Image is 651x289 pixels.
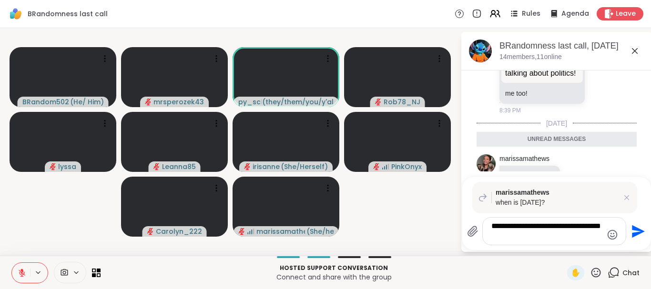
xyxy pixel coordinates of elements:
[156,227,202,236] span: Carolyn_222
[505,89,579,98] p: me too!
[70,97,104,107] span: ( He/ Him )
[477,132,637,147] div: Unread messages
[306,227,334,236] span: ( She/her )
[106,272,561,282] p: Connect and share with the group
[375,99,382,105] span: audio-muted
[477,154,496,173] img: https://sharewell-space-live.sfo3.digitaloceanspaces.com/user-generated/c117ea08-216e-4b1a-83e6-d...
[622,268,640,278] span: Chat
[522,9,540,19] span: Rules
[262,97,334,107] span: ( they/them/you/y'all/i/we )
[106,264,561,272] p: Hosted support conversation
[253,162,280,171] span: irisanne
[147,228,154,235] span: audio-muted
[496,198,618,208] p: when is [DATE]?
[491,221,602,241] textarea: Type your message
[626,220,648,242] button: Send
[384,97,420,107] span: Rob78_NJ
[244,163,251,170] span: audio-muted
[153,163,160,170] span: audio-muted
[496,188,618,198] span: marissamathews
[499,154,549,164] a: marissamathews
[8,6,24,22] img: ShareWell Logomark
[561,9,589,19] span: Agenda
[50,163,56,170] span: audio-muted
[499,106,521,115] span: 8:39 PM
[28,9,108,19] span: BRandomness last call
[469,40,492,62] img: BRandomness last call, Oct 10
[373,163,380,170] span: audio-muted
[281,162,328,171] span: ( She/Herself )
[391,162,422,171] span: PinkOnyx
[58,162,76,171] span: lyssa
[153,97,204,107] span: mrsperozek43
[499,40,644,52] div: BRandomness last call, [DATE]
[607,229,618,240] button: Emoji picker
[22,97,69,107] span: BRandom502
[616,9,636,19] span: Leave
[145,99,152,105] span: audio-muted
[499,52,562,62] p: 14 members, 11 online
[162,162,196,171] span: Leanna85
[540,119,573,128] span: [DATE]
[238,228,245,235] span: audio-muted
[571,267,580,279] span: ✋
[238,97,261,107] span: py_sch
[256,227,305,236] span: marissamathews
